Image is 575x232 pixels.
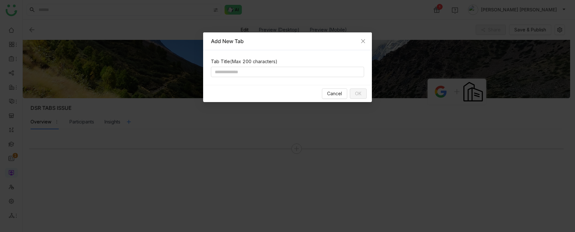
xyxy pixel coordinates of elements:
[211,58,364,65] div: Tab Title
[354,32,372,50] button: Close
[230,59,277,64] span: (Max 200 characters)
[322,88,347,99] button: Cancel
[350,88,367,99] button: OK
[211,38,364,45] div: Add New Tab
[327,90,342,97] span: Cancel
